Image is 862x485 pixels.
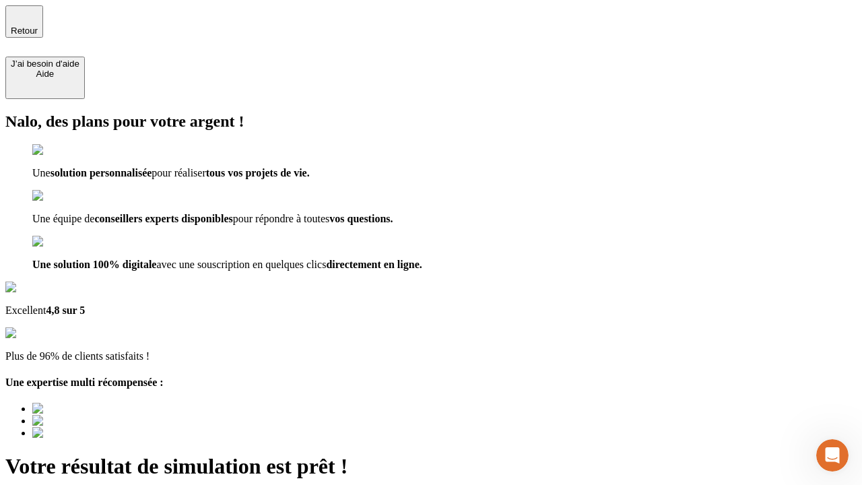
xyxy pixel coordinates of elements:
[51,167,152,179] span: solution personnalisée
[5,112,857,131] h2: Nalo, des plans pour votre argent !
[5,57,85,99] button: J’ai besoin d'aideAide
[32,167,51,179] span: Une
[32,190,90,202] img: checkmark
[5,454,857,479] h1: Votre résultat de simulation est prêt !
[5,327,72,339] img: reviews stars
[32,415,157,427] img: Best savings advice award
[5,304,46,316] span: Excellent
[233,213,330,224] span: pour répondre à toutes
[46,304,85,316] span: 4,8 sur 5
[326,259,422,270] span: directement en ligne.
[156,259,326,270] span: avec une souscription en quelques clics
[5,282,84,294] img: Google Review
[816,439,849,472] iframe: Intercom live chat
[5,377,857,389] h4: Une expertise multi récompensée :
[94,213,232,224] span: conseillers experts disponibles
[32,236,90,248] img: checkmark
[152,167,205,179] span: pour réaliser
[32,427,157,439] img: Best savings advice award
[32,144,90,156] img: checkmark
[329,213,393,224] span: vos questions.
[11,26,38,36] span: Retour
[11,59,79,69] div: J’ai besoin d'aide
[32,259,156,270] span: Une solution 100% digitale
[11,69,79,79] div: Aide
[206,167,310,179] span: tous vos projets de vie.
[32,403,157,415] img: Best savings advice award
[32,213,94,224] span: Une équipe de
[5,350,857,362] p: Plus de 96% de clients satisfaits !
[5,5,43,38] button: Retour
